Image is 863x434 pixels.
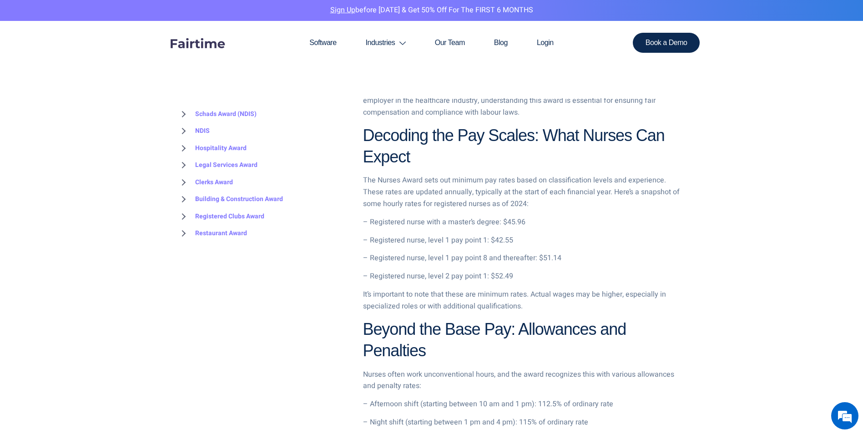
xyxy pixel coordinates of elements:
div: BROWSE TOPICS [177,86,349,242]
p: – Registered nurse, level 1 pay point 1: $42.55 [363,235,686,247]
a: Schads Award (NDIS) [177,106,257,123]
h2: Beyond the Base Pay: Allowances and Penalties [363,319,686,362]
a: Book a Demo [633,33,700,53]
a: Login [522,21,568,65]
a: Sign Up [330,5,355,15]
a: Clerks Award [177,174,233,191]
a: Our Team [420,21,479,65]
div: Chat with us now [47,51,153,63]
a: Restaurant Award [177,225,247,242]
p: – Registered nurse with a master’s degree: $45.96 [363,217,686,228]
p: – Afternoon shift (starting between 10 am and 1 pm): 112.5% of ordinary rate [363,399,686,410]
p: The Nurses Award sets out minimum pay rates based on classification levels and experience. These ... [363,175,686,210]
a: Hospitality Award [177,140,247,157]
a: Building & Construction Award [177,191,283,208]
a: Registered Clubs Award [177,208,264,225]
textarea: Type your message and hit 'Enter' [5,248,173,280]
a: Legal Services Award [177,157,257,174]
a: Software [295,21,351,65]
a: Industries [351,21,420,65]
nav: BROWSE TOPICS [177,106,349,242]
span: We're online! [53,115,126,207]
p: before [DATE] & Get 50% Off for the FIRST 6 MONTHS [7,5,856,16]
h2: Decoding the Pay Scales: What Nurses Can Expect [363,125,686,168]
span: Book a Demo [646,39,687,46]
div: Minimize live chat window [149,5,171,26]
p: Nurses often work unconventional hours, and the award recognizes this with various allowances and... [363,369,686,392]
p: – Registered nurse, level 1 pay point 8 and thereafter: $51.14 [363,252,686,264]
p: – Registered nurse, level 2 pay point 1: $52.49 [363,271,686,283]
a: NDIS [177,123,210,140]
a: Blog [479,21,522,65]
p: It’s important to note that these are minimum rates. Actual wages may be higher, especially in sp... [363,289,686,312]
p: – Night shift (starting between 1 pm and 4 pm): 115% of ordinary rate [363,417,686,429]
